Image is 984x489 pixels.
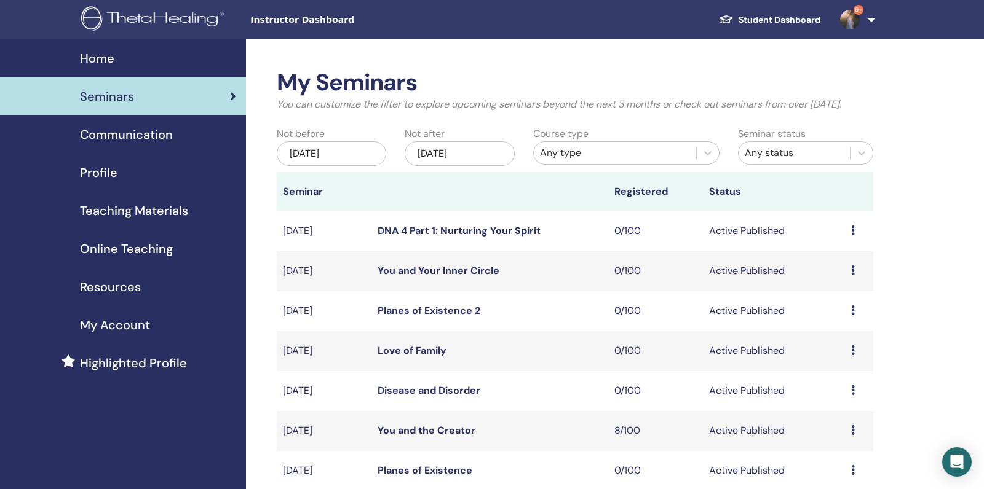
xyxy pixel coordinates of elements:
[608,251,703,291] td: 0/100
[80,240,173,258] span: Online Teaching
[608,291,703,331] td: 0/100
[81,6,228,34] img: logo.png
[608,172,703,211] th: Registered
[80,278,141,296] span: Resources
[840,10,860,29] img: default.jpg
[250,14,435,26] span: Instructor Dashboard
[378,424,475,437] a: You and the Creator
[378,384,480,397] a: Disease and Disorder
[405,141,514,166] div: [DATE]
[608,331,703,371] td: 0/100
[277,211,371,251] td: [DATE]
[277,411,371,451] td: [DATE]
[277,331,371,371] td: [DATE]
[540,146,690,160] div: Any type
[277,251,371,291] td: [DATE]
[405,127,445,141] label: Not after
[80,125,173,144] span: Communication
[703,211,845,251] td: Active Published
[608,371,703,411] td: 0/100
[709,9,830,31] a: Student Dashboard
[608,211,703,251] td: 0/100
[745,146,844,160] div: Any status
[378,304,480,317] a: Planes of Existence 2
[719,14,734,25] img: graduation-cap-white.svg
[277,69,873,97] h2: My Seminars
[277,371,371,411] td: [DATE]
[80,316,150,334] span: My Account
[703,251,845,291] td: Active Published
[80,354,187,372] span: Highlighted Profile
[703,371,845,411] td: Active Published
[703,411,845,451] td: Active Published
[854,5,863,15] span: 9+
[378,224,541,237] a: DNA 4 Part 1: Nurturing Your Spirit
[942,447,972,477] div: Open Intercom Messenger
[608,411,703,451] td: 8/100
[277,97,873,112] p: You can customize the filter to explore upcoming seminars beyond the next 3 months or check out s...
[378,264,499,277] a: You and Your Inner Circle
[378,464,472,477] a: Planes of Existence
[80,87,134,106] span: Seminars
[378,344,446,357] a: Love of Family
[277,291,371,331] td: [DATE]
[703,291,845,331] td: Active Published
[80,201,188,220] span: Teaching Materials
[80,49,114,68] span: Home
[703,172,845,211] th: Status
[533,127,589,141] label: Course type
[277,172,371,211] th: Seminar
[738,127,806,141] label: Seminar status
[80,163,117,182] span: Profile
[277,127,325,141] label: Not before
[703,331,845,371] td: Active Published
[277,141,386,166] div: [DATE]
